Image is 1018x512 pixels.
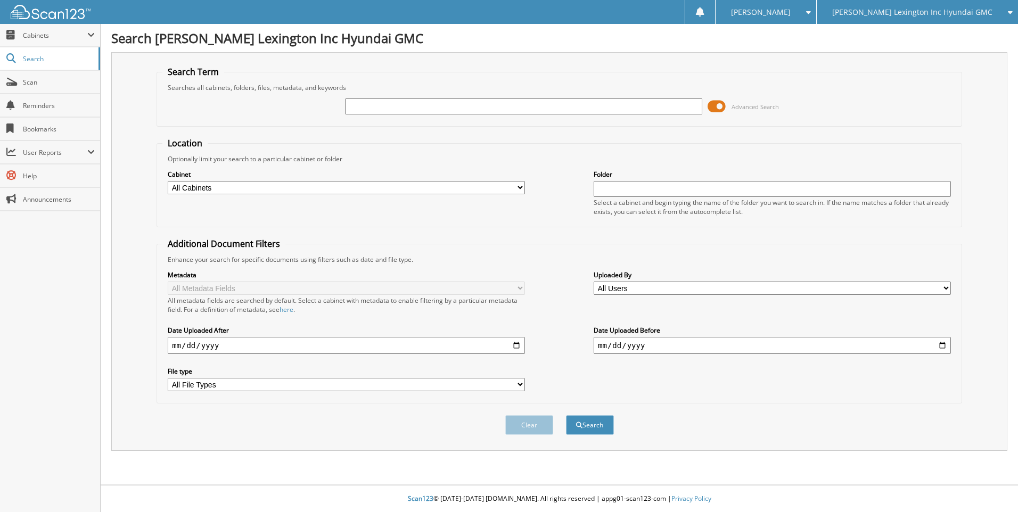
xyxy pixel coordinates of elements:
[23,31,87,40] span: Cabinets
[23,148,87,157] span: User Reports
[168,296,525,314] div: All metadata fields are searched by default. Select a cabinet with metadata to enable filtering b...
[11,5,91,19] img: scan123-logo-white.svg
[594,337,951,354] input: end
[111,29,1007,47] h1: Search [PERSON_NAME] Lexington Inc Hyundai GMC
[832,9,992,15] span: [PERSON_NAME] Lexington Inc Hyundai GMC
[731,9,791,15] span: [PERSON_NAME]
[168,326,525,335] label: Date Uploaded After
[162,137,208,149] legend: Location
[505,415,553,435] button: Clear
[23,125,95,134] span: Bookmarks
[280,305,293,314] a: here
[162,154,956,163] div: Optionally limit your search to a particular cabinet or folder
[594,170,951,179] label: Folder
[168,337,525,354] input: start
[168,170,525,179] label: Cabinet
[23,101,95,110] span: Reminders
[162,238,285,250] legend: Additional Document Filters
[23,78,95,87] span: Scan
[101,486,1018,512] div: © [DATE]-[DATE] [DOMAIN_NAME]. All rights reserved | appg01-scan123-com |
[168,367,525,376] label: File type
[594,270,951,279] label: Uploaded By
[594,326,951,335] label: Date Uploaded Before
[671,494,711,503] a: Privacy Policy
[408,494,433,503] span: Scan123
[168,270,525,279] label: Metadata
[162,83,956,92] div: Searches all cabinets, folders, files, metadata, and keywords
[23,195,95,204] span: Announcements
[566,415,614,435] button: Search
[732,103,779,111] span: Advanced Search
[23,54,93,63] span: Search
[23,171,95,180] span: Help
[594,198,951,216] div: Select a cabinet and begin typing the name of the folder you want to search in. If the name match...
[162,66,224,78] legend: Search Term
[162,255,956,264] div: Enhance your search for specific documents using filters such as date and file type.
